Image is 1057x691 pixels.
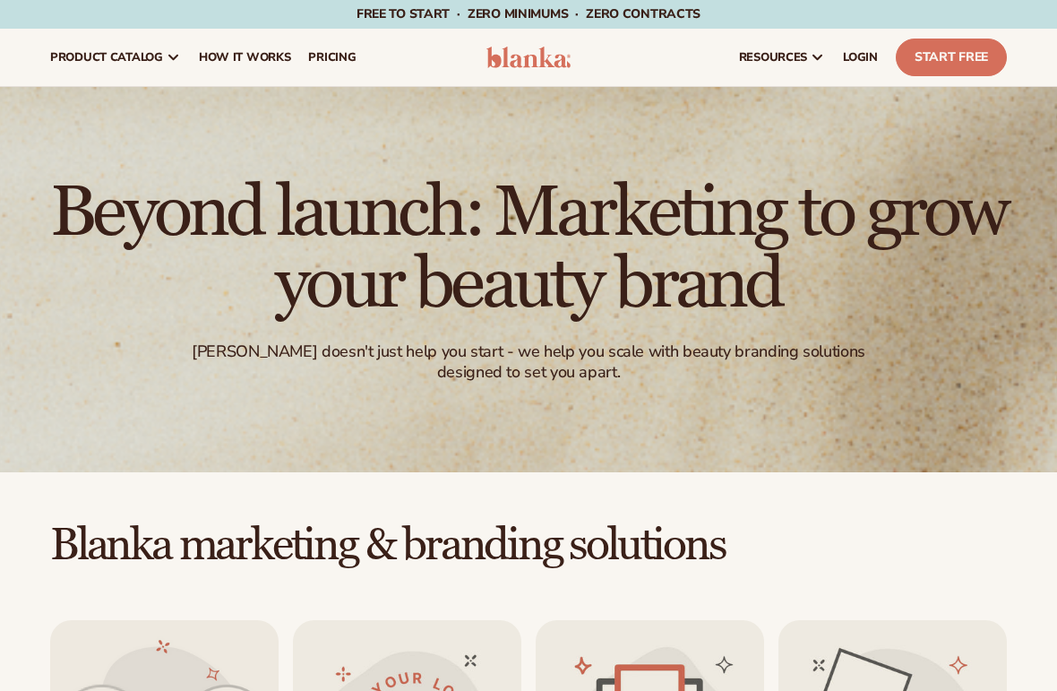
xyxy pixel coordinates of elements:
a: Start Free [896,39,1007,76]
img: logo [486,47,571,68]
a: How It Works [190,29,300,86]
span: pricing [308,50,356,65]
span: LOGIN [843,50,878,65]
span: Free to start · ZERO minimums · ZERO contracts [357,5,700,22]
span: product catalog [50,50,163,65]
span: resources [739,50,807,65]
a: resources [730,29,834,86]
h1: Beyond launch: Marketing to grow your beauty brand [36,177,1021,320]
a: pricing [299,29,365,86]
span: How It Works [199,50,291,65]
div: [PERSON_NAME] doesn't just help you start - we help you scale with beauty branding solutions desi... [185,341,871,384]
a: LOGIN [834,29,887,86]
a: product catalog [41,29,190,86]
